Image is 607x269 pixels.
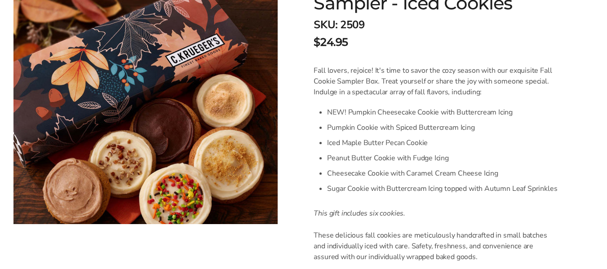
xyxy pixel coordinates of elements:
li: Cheesecake Cookie with Caramel Cream Cheese Icing [327,166,559,181]
iframe: Sign Up via Text for Offers [7,235,93,262]
li: Sugar Cookie with Buttercream Icing topped with Autumn Leaf Sprinkles [327,181,559,196]
li: Peanut Butter Cookie with Fudge Icing [327,150,559,166]
p: Fall lovers, rejoice! It's time to savor the cozy season with our exquisite Fall Cookie Sampler B... [314,65,559,97]
span: 2509 [340,18,364,32]
li: NEW! Pumpkin Cheesecake Cookie with Buttercream Icing [327,105,559,120]
li: Pumpkin Cookie with Spiced Buttercream Icing [327,120,559,135]
span: $24.95 [314,34,348,50]
em: This gift includes six cookies. [314,208,405,218]
strong: SKU: [314,18,337,32]
li: Iced Maple Butter Pecan Cookie [327,135,559,150]
p: These delicious fall cookies are meticulously handcrafted in small batches and individually iced ... [314,230,559,262]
